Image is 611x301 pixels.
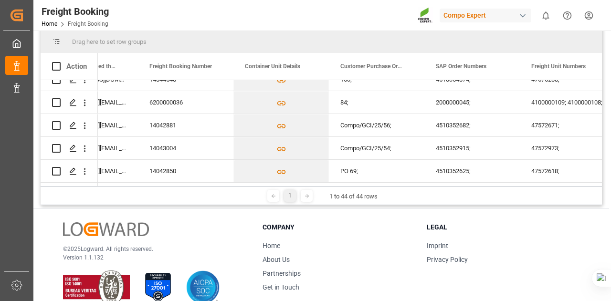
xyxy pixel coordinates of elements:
[63,222,149,236] img: Logward Logo
[427,256,468,263] a: Privacy Policy
[42,4,109,19] div: Freight Booking
[263,283,299,291] a: Get in Touch
[263,222,415,232] h3: Company
[263,270,301,277] a: Partnerships
[41,114,98,137] div: Press SPACE to select this row.
[436,63,486,70] span: SAP Order Numbers
[63,245,239,253] p: © 2025 Logward. All rights reserved.
[42,21,57,27] a: Home
[418,7,433,24] img: Screenshot%202023-09-29%20at%2010.02.21.png_1712312052.png
[440,6,535,24] button: Compo Expert
[138,137,233,159] div: 14043004
[531,63,586,70] span: Freight Unit Numbers
[427,242,448,249] a: Imprint
[263,242,280,249] a: Home
[149,63,212,70] span: Freight Booking Number
[424,160,520,182] div: 4510352625;
[340,63,404,70] span: Customer Purchase Order Numbers
[424,137,520,159] div: 4510352915;
[263,256,290,263] a: About Us
[284,190,296,202] div: 1
[424,114,520,136] div: 4510352682;
[63,253,239,262] p: Version 1.1.132
[329,137,424,159] div: Compo/GCI/25/54;
[72,38,147,45] span: Drag here to set row groups
[41,137,98,160] div: Press SPACE to select this row.
[66,62,87,71] div: Action
[138,160,233,182] div: 14042850
[557,5,578,26] button: Help Center
[535,5,557,26] button: show 0 new notifications
[138,114,233,136] div: 14042881
[329,91,424,114] div: 84;
[440,9,531,22] div: Compo Expert
[427,222,579,232] h3: Legal
[329,192,378,201] div: 1 to 44 of 44 rows
[329,160,424,182] div: PO 69;
[329,114,424,136] div: Compo/GCI/25/56;
[245,63,300,70] span: Container Unit Details
[138,91,233,114] div: 6200000036
[41,91,98,114] div: Press SPACE to select this row.
[41,160,98,183] div: Press SPACE to select this row.
[424,91,520,114] div: 2000000045;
